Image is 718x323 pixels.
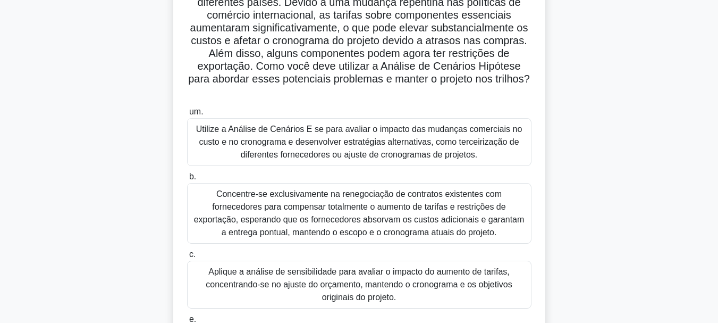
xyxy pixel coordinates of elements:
font: Utilize a Análise de Cenários E se para avaliar o impacto das mudanças comerciais no custo e no c... [196,125,522,159]
font: um. [189,107,204,116]
font: c. [189,250,196,259]
font: Concentre-se exclusivamente na renegociação de contratos existentes com fornecedores para compens... [194,189,525,237]
font: b. [189,172,196,181]
font: Aplique a análise de sensibilidade para avaliar o impacto do aumento de tarifas, concentrando-se ... [206,267,512,302]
